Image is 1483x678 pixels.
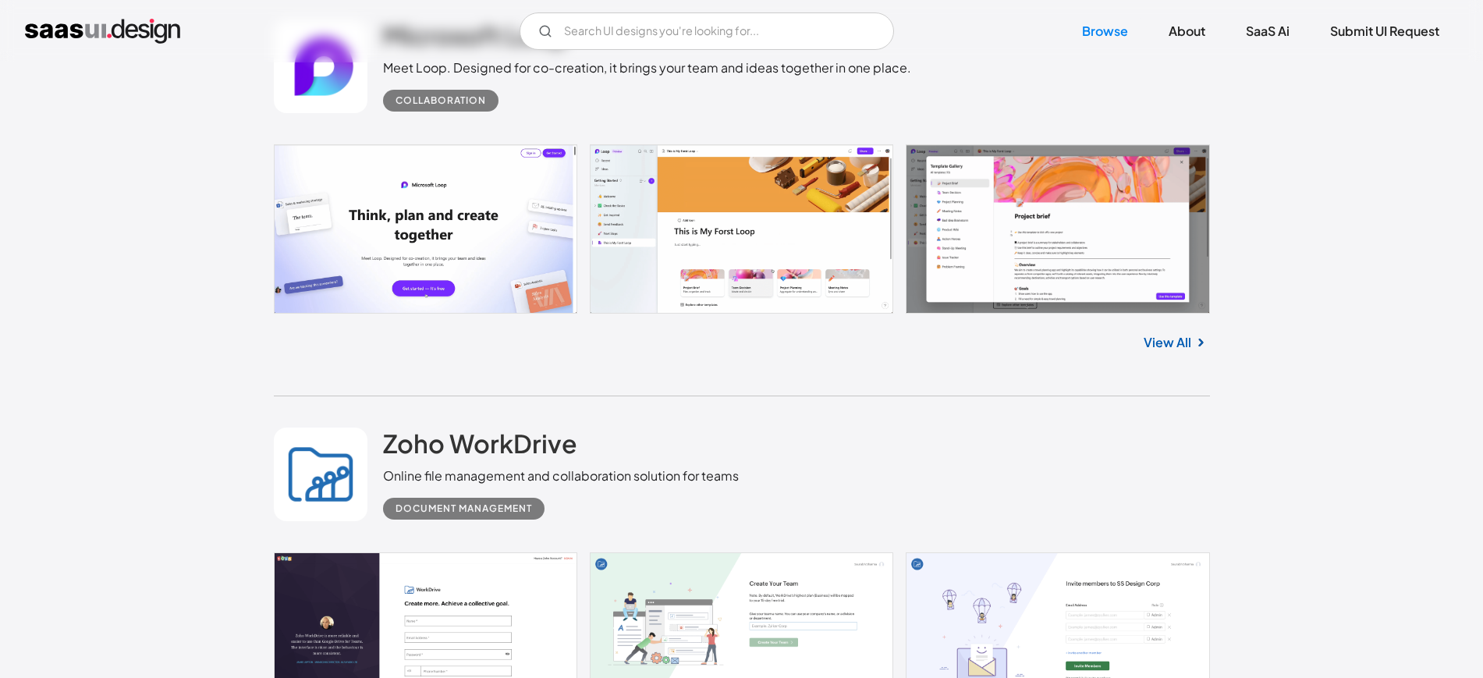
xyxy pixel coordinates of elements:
[25,19,180,44] a: home
[520,12,894,50] input: Search UI designs you're looking for...
[383,59,911,77] div: Meet Loop. Designed for co-creation, it brings your team and ideas together in one place.
[520,12,894,50] form: Email Form
[396,91,486,110] div: Collaboration
[1311,14,1458,48] a: Submit UI Request
[383,428,577,459] h2: Zoho WorkDrive
[383,428,577,467] a: Zoho WorkDrive
[1144,333,1191,352] a: View All
[383,467,739,485] div: Online file management and collaboration solution for teams
[1063,14,1147,48] a: Browse
[1150,14,1224,48] a: About
[1227,14,1308,48] a: SaaS Ai
[396,499,532,518] div: Document Management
